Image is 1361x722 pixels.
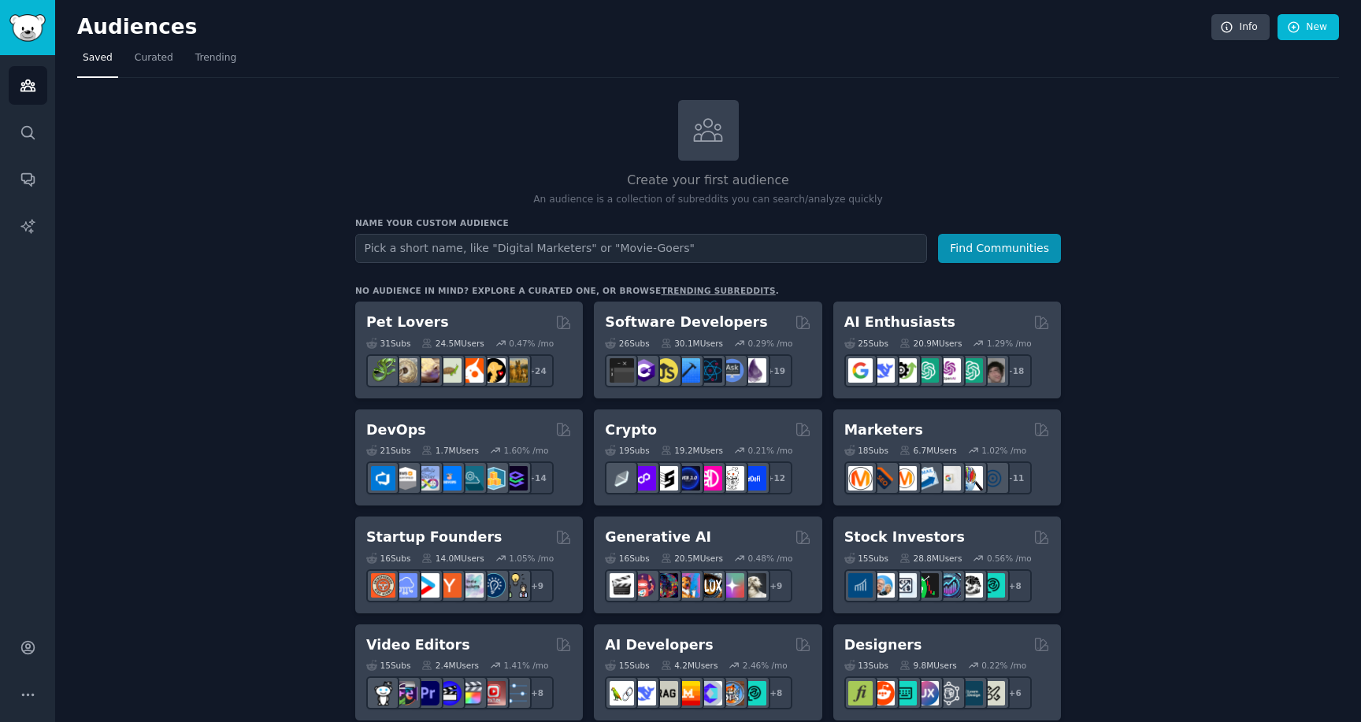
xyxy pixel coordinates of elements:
img: editors [393,681,417,705]
div: 19.2M Users [661,445,723,456]
div: + 8 [999,569,1032,602]
h2: Generative AI [605,528,711,547]
div: 28.8M Users [899,553,962,564]
a: Saved [77,46,118,78]
div: 16 Sub s [366,553,410,564]
img: sdforall [676,573,700,598]
div: 30.1M Users [661,338,723,349]
span: Saved [83,51,113,65]
img: SaaS [393,573,417,598]
img: chatgpt_promptDesign [914,358,939,383]
img: VideoEditors [437,681,462,705]
img: learndesign [959,681,983,705]
img: StocksAndTrading [936,573,961,598]
h2: Designers [844,635,922,655]
div: 1.60 % /mo [504,445,549,456]
img: dogbreed [503,358,528,383]
img: AWS_Certified_Experts [393,466,417,491]
a: Curated [129,46,179,78]
img: ValueInvesting [870,573,895,598]
img: learnjavascript [654,358,678,383]
h2: Audiences [77,15,1211,40]
img: chatgpt_prompts_ [959,358,983,383]
h2: Create your first audience [355,171,1061,191]
div: 25 Sub s [844,338,888,349]
h2: Startup Founders [366,528,502,547]
img: CryptoNews [720,466,744,491]
img: logodesign [870,681,895,705]
div: + 12 [759,461,792,494]
div: + 11 [999,461,1032,494]
img: defi_ [742,466,766,491]
div: 0.47 % /mo [509,338,554,349]
img: typography [848,681,873,705]
img: PetAdvice [481,358,506,383]
img: content_marketing [848,466,873,491]
img: elixir [742,358,766,383]
a: Trending [190,46,242,78]
img: GoogleGeminiAI [848,358,873,383]
img: AskMarketing [892,466,917,491]
img: googleads [936,466,961,491]
div: 20.9M Users [899,338,962,349]
img: premiere [415,681,439,705]
img: AIDevelopersSociety [742,681,766,705]
img: ArtificalIntelligence [981,358,1005,383]
div: 24.5M Users [421,338,484,349]
img: OpenSourceAI [698,681,722,705]
img: growmybusiness [503,573,528,598]
div: 15 Sub s [605,660,649,671]
h2: AI Enthusiasts [844,313,955,332]
img: turtle [437,358,462,383]
div: 4.2M Users [661,660,718,671]
img: technicalanalysis [981,573,1005,598]
a: trending subreddits [661,286,775,295]
img: GummySearch logo [9,14,46,42]
div: 13 Sub s [844,660,888,671]
img: ycombinator [437,573,462,598]
img: indiehackers [459,573,484,598]
h2: Video Editors [366,635,470,655]
img: DeepSeek [632,681,656,705]
h3: Name your custom audience [355,217,1061,228]
img: PlatformEngineers [503,466,528,491]
h2: Marketers [844,420,923,440]
img: herpetology [371,358,395,383]
img: LangChain [610,681,634,705]
img: Forex [892,573,917,598]
div: 0.48 % /mo [748,553,793,564]
img: Docker_DevOps [415,466,439,491]
img: userexperience [936,681,961,705]
div: 18 Sub s [844,445,888,456]
div: + 8 [521,676,554,709]
input: Pick a short name, like "Digital Marketers" or "Movie-Goers" [355,234,927,263]
img: software [610,358,634,383]
img: llmops [720,681,744,705]
img: FluxAI [698,573,722,598]
img: OpenAIDev [936,358,961,383]
div: 1.05 % /mo [509,553,554,564]
div: 20.5M Users [661,553,723,564]
div: 14.0M Users [421,553,484,564]
img: startup [415,573,439,598]
img: postproduction [503,681,528,705]
div: 0.22 % /mo [981,660,1026,671]
img: finalcutpro [459,681,484,705]
div: No audience in mind? Explore a curated one, or browse . [355,285,779,296]
img: DevOpsLinks [437,466,462,491]
h2: Software Developers [605,313,767,332]
img: Emailmarketing [914,466,939,491]
img: UI_Design [892,681,917,705]
span: Curated [135,51,173,65]
img: web3 [676,466,700,491]
img: Trading [914,573,939,598]
img: platformengineering [459,466,484,491]
img: DeepSeek [870,358,895,383]
img: csharp [632,358,656,383]
h2: Stock Investors [844,528,965,547]
img: aivideo [610,573,634,598]
img: cockatiel [459,358,484,383]
img: gopro [371,681,395,705]
div: 26 Sub s [605,338,649,349]
div: 21 Sub s [366,445,410,456]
